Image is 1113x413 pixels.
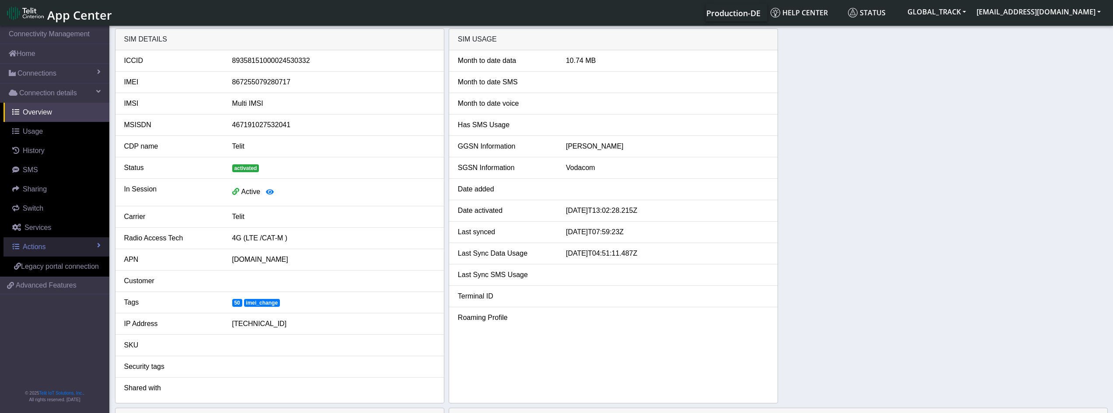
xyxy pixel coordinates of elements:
div: 467191027532041 [226,120,442,130]
div: 4G (LTE /CAT-M ) [226,233,442,243]
span: Help center [771,8,828,17]
div: 867255079280717 [226,77,442,87]
div: CDP name [118,141,226,152]
div: Date activated [451,205,559,216]
div: [DATE]T07:59:23Z [559,227,775,237]
div: APN [118,254,226,265]
span: Advanced Features [16,280,77,291]
span: History [23,147,45,154]
div: Status [118,163,226,173]
span: Actions [23,243,45,250]
a: Services [3,218,109,237]
span: Production-DE [706,8,761,18]
button: [EMAIL_ADDRESS][DOMAIN_NAME] [971,4,1106,20]
a: Help center [767,4,844,21]
span: Usage [23,128,43,135]
div: Telit [226,141,442,152]
div: Telit [226,212,442,222]
a: Telit IoT Solutions, Inc. [39,391,83,396]
div: IMEI [118,77,226,87]
div: SIM details [115,29,444,50]
span: Active [241,188,261,195]
div: [DOMAIN_NAME] [226,254,442,265]
div: GGSN Information [451,141,559,152]
div: 89358151000024530332 [226,56,442,66]
span: activated [232,164,259,172]
div: Month to date voice [451,98,559,109]
div: Last Sync Data Usage [451,248,559,259]
button: GLOBAL_TRACK [902,4,971,20]
div: Last Sync SMS Usage [451,270,559,280]
span: Connections [17,68,56,79]
span: Sharing [23,185,47,193]
div: Multi IMSI [226,98,442,109]
div: Month to date data [451,56,559,66]
div: [PERSON_NAME] [559,141,775,152]
a: History [3,141,109,160]
div: Security tags [118,361,226,372]
div: MSISDN [118,120,226,130]
div: Carrier [118,212,226,222]
div: Radio Access Tech [118,233,226,243]
a: Switch [3,199,109,218]
a: Actions [3,237,109,257]
img: status.svg [848,8,858,17]
div: [TECHNICAL_ID] [226,319,442,329]
span: SMS [23,166,38,174]
div: Last synced [451,227,559,237]
div: In Session [118,184,226,201]
div: Terminal ID [451,291,559,302]
div: Month to date SMS [451,77,559,87]
span: App Center [47,7,112,23]
span: Overview [23,108,52,116]
div: Tags [118,297,226,308]
a: SMS [3,160,109,180]
img: knowledge.svg [771,8,780,17]
div: Has SMS Usage [451,120,559,130]
div: ICCID [118,56,226,66]
div: Date added [451,184,559,194]
div: SIM Usage [449,29,778,50]
span: Status [848,8,886,17]
a: Your current platform instance [706,4,760,21]
div: IMSI [118,98,226,109]
a: Overview [3,103,109,122]
a: Status [844,4,902,21]
div: Vodacom [559,163,775,173]
div: Roaming Profile [451,312,559,323]
a: Usage [3,122,109,141]
div: 10.74 MB [559,56,775,66]
div: [DATE]T04:51:11.487Z [559,248,775,259]
span: Connection details [19,88,77,98]
div: Shared with [118,383,226,393]
span: Legacy portal connection [21,263,99,270]
div: SGSN Information [451,163,559,173]
span: imei_change [244,299,280,307]
span: 50 [232,299,242,307]
span: Switch [23,205,43,212]
img: logo-telit-cinterion-gw-new.png [7,6,44,20]
div: SKU [118,340,226,351]
a: Sharing [3,180,109,199]
span: Services [24,224,51,231]
div: [DATE]T13:02:28.215Z [559,205,775,216]
a: App Center [7,3,111,22]
div: Customer [118,276,226,286]
button: View session details [260,184,279,201]
div: IP Address [118,319,226,329]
